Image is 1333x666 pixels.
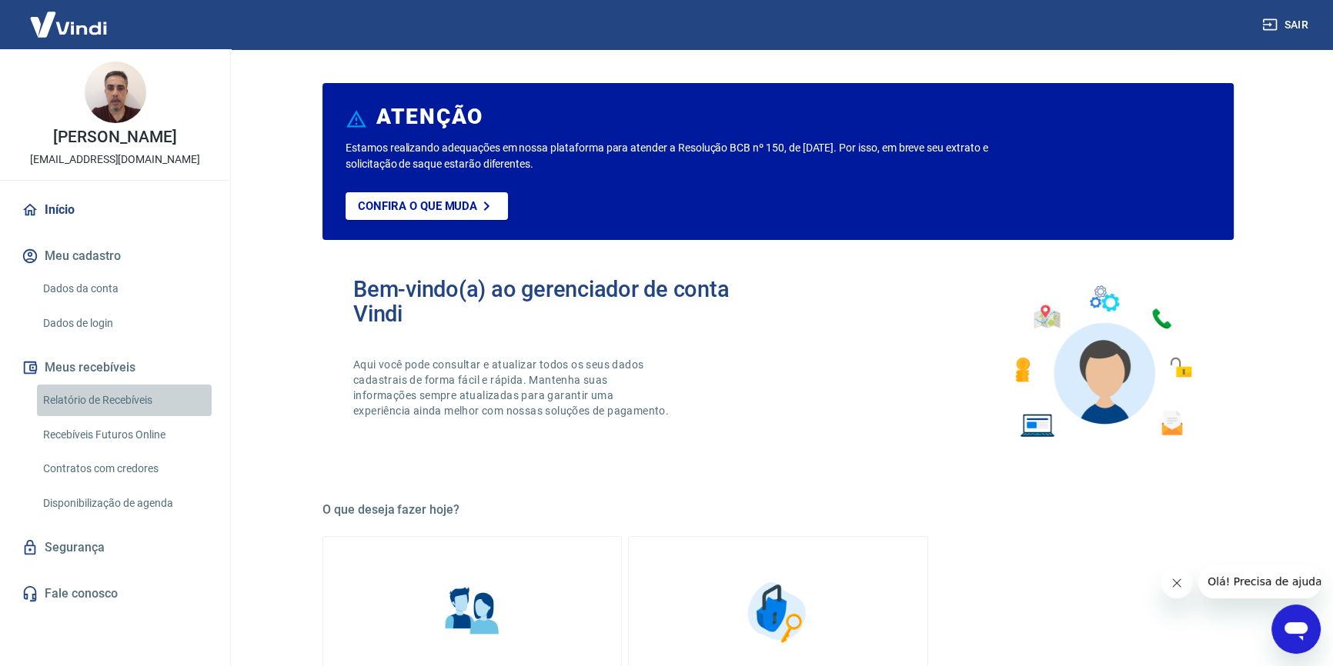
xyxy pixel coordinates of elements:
img: Informações pessoais [434,574,511,651]
button: Meu cadastro [18,239,212,273]
a: Disponibilização de agenda [37,488,212,519]
a: Segurança [18,531,212,564]
a: Início [18,193,212,227]
p: [PERSON_NAME] [53,129,176,145]
img: Segurança [740,574,817,651]
a: Recebíveis Futuros Online [37,419,212,451]
img: Imagem de um avatar masculino com diversos icones exemplificando as funcionalidades do gerenciado... [1001,277,1203,447]
button: Sair [1259,11,1315,39]
h2: Bem-vindo(a) ao gerenciador de conta Vindi [353,277,778,326]
p: [EMAIL_ADDRESS][DOMAIN_NAME] [30,152,200,168]
img: 086b94dc-854d-4ca8-b167-b06c909ffac4.jpeg [85,62,146,123]
a: Confira o que muda [346,192,508,220]
iframe: Close message [1161,568,1192,598]
p: Estamos realizando adequações em nossa plataforma para atender a Resolução BCB nº 150, de [DATE].... [346,140,1037,172]
img: Vindi [18,1,119,48]
h6: ATENÇÃO [376,109,483,125]
iframe: Message from company [1198,564,1321,598]
a: Relatório de Recebíveis [37,385,212,416]
iframe: Button to launch messaging window [1271,604,1321,654]
a: Dados da conta [37,273,212,305]
h5: O que deseja fazer hoje? [322,502,1234,518]
p: Confira o que muda [358,199,477,213]
a: Dados de login [37,308,212,339]
a: Fale conosco [18,577,212,611]
span: Olá! Precisa de ajuda? [9,11,129,23]
p: Aqui você pode consultar e atualizar todos os seus dados cadastrais de forma fácil e rápida. Mant... [353,357,672,418]
a: Contratos com credores [37,453,212,485]
button: Meus recebíveis [18,351,212,385]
